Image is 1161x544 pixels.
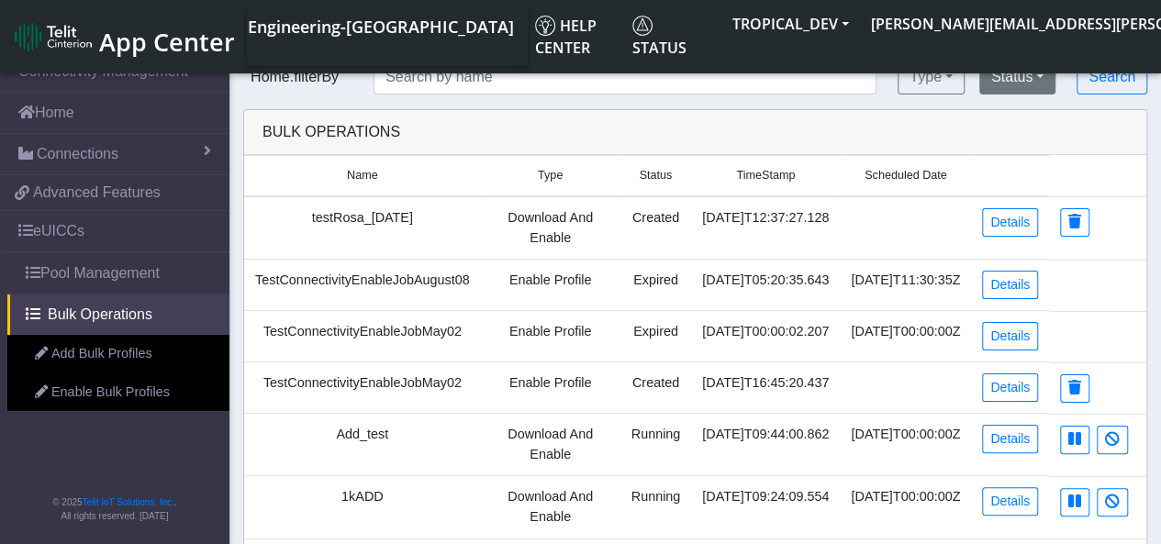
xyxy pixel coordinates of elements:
td: Download And Enable [481,196,620,260]
td: TestConnectivityEnableJobAugust08 [244,260,481,311]
td: [DATE]T12:37:27.128 [691,196,840,260]
td: Enable Profile [481,311,620,362]
a: Details [982,373,1038,402]
a: Help center [528,7,625,66]
span: Scheduled Date [865,167,947,184]
span: Help center [535,16,597,58]
td: TestConnectivityEnableJobMay02 [244,311,481,362]
span: Type [538,167,563,184]
span: TimeStamp [736,167,795,184]
td: Enable Profile [481,362,620,414]
td: [DATE]T00:00:00Z [840,476,971,538]
span: Status [632,16,687,58]
td: Created [620,196,692,260]
a: Details [982,425,1038,453]
a: Details [982,208,1038,237]
img: logo-telit-cinterion-gw-new.png [15,22,92,51]
a: App Center [15,17,232,57]
td: [DATE]T09:24:09.554 [691,476,840,538]
button: Search [1077,60,1147,94]
a: Enable Bulk Profiles [7,373,229,412]
td: Add_test [244,414,481,476]
a: Bulk Operations [7,294,229,335]
td: Download And Enable [481,476,620,538]
td: TestConnectivityEnableJobMay02 [244,362,481,414]
span: Name [347,167,378,184]
a: Details [982,271,1038,299]
span: Engineering-[GEOGRAPHIC_DATA] [248,16,514,38]
td: testRosa_[DATE] [244,196,481,260]
td: Running [620,476,692,538]
td: 1kADD [244,476,481,538]
span: Bulk Operations [48,304,152,326]
td: Enable Profile [481,260,620,311]
td: Download And Enable [481,414,620,476]
button: Type [898,60,965,94]
span: Home.filterBy [243,69,346,84]
span: Status [640,167,673,184]
a: Add Bulk Profiles [7,335,229,373]
div: Bulk Operations [249,121,1142,143]
a: Status [625,7,721,66]
td: Expired [620,311,692,362]
td: Expired [620,260,692,311]
span: Connections [37,143,118,165]
input: Search by name [374,60,876,94]
a: Your current platform instance [247,7,513,44]
span: App Center [99,25,235,59]
td: [DATE]T09:44:00.862 [691,414,840,476]
td: Running [620,414,692,476]
td: [DATE]T05:20:35.643 [691,260,840,311]
td: [DATE]T00:00:00Z [840,414,971,476]
img: status.svg [632,16,653,36]
button: Status [979,60,1055,94]
a: Telit IoT Solutions, Inc. [83,497,174,507]
td: [DATE]T00:00:00Z [840,311,971,362]
td: [DATE]T16:45:20.437 [691,362,840,414]
a: Pool Management [7,253,229,294]
td: Created [620,362,692,414]
button: TROPICAL_DEV [721,7,860,40]
img: knowledge.svg [535,16,555,36]
td: [DATE]T00:00:02.207 [691,311,840,362]
a: Details [982,322,1038,350]
td: [DATE]T11:30:35Z [840,260,971,311]
span: Advanced Features [33,182,161,204]
a: Details [982,487,1038,516]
